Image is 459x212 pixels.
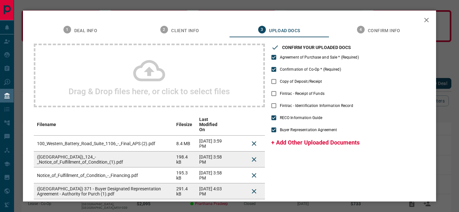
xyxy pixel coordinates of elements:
[246,168,262,183] button: Delete
[66,27,68,32] text: 1
[196,167,227,183] td: [DATE] 3:58 PM
[360,27,362,32] text: 4
[271,139,360,146] span: + Add Other Uploaded Documents
[261,27,263,32] text: 3
[243,114,265,136] th: delete file action column
[163,27,165,32] text: 2
[34,44,265,107] div: Drag & Drop files here, or click to select files
[246,136,262,151] button: Delete
[196,183,227,199] td: [DATE] 4:03 PM
[34,183,173,199] td: ([GEOGRAPHIC_DATA]) 371 - Buyer Designated Representation Agreement - Authority for Purch (1).pdf
[196,152,227,167] td: [DATE] 3:58 PM
[34,136,173,152] td: 100_Western_Battery_Road_Suite_1106_-_Final_APS (2).pdf
[280,127,337,133] span: Buyer Representation Agreement
[282,45,351,50] h3: CONFIRM YOUR UPLOADED DOCS
[173,114,196,136] th: Filesize
[368,28,400,34] span: Confirm Info
[173,167,196,183] td: 195.3 kB
[69,87,230,96] h2: Drag & Drop files here, or click to select files
[171,28,199,34] span: Client Info
[280,103,353,109] span: Fintrac - Identification Information Record
[280,91,324,96] span: Fintrac - Receipt of Funds
[269,28,300,34] span: Upload Docs
[34,152,173,167] td: ([GEOGRAPHIC_DATA])_124_-_Notice_of_Fulfillment_of_Condition_(1).pdf
[227,114,243,136] th: download action column
[173,183,196,199] td: 291.4 kB
[196,114,227,136] th: Last Modified On
[173,152,196,167] td: 198.4 kB
[246,152,262,167] button: Delete
[280,115,322,121] span: RECO Information Guide
[34,167,173,183] td: Notice_of_Fulfillment_of_Condition_-_Financing.pdf
[74,28,98,34] span: Deal Info
[196,136,227,152] td: [DATE] 3:59 PM
[34,114,173,136] th: Filename
[173,136,196,152] td: 8.4 MB
[280,54,359,60] span: Agreement of Purchase and Sale * (Required)
[246,184,262,199] button: Delete
[280,67,341,72] span: Confirmation of Co-Op * (Required)
[280,79,322,84] span: Copy of Deposit/Receipt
